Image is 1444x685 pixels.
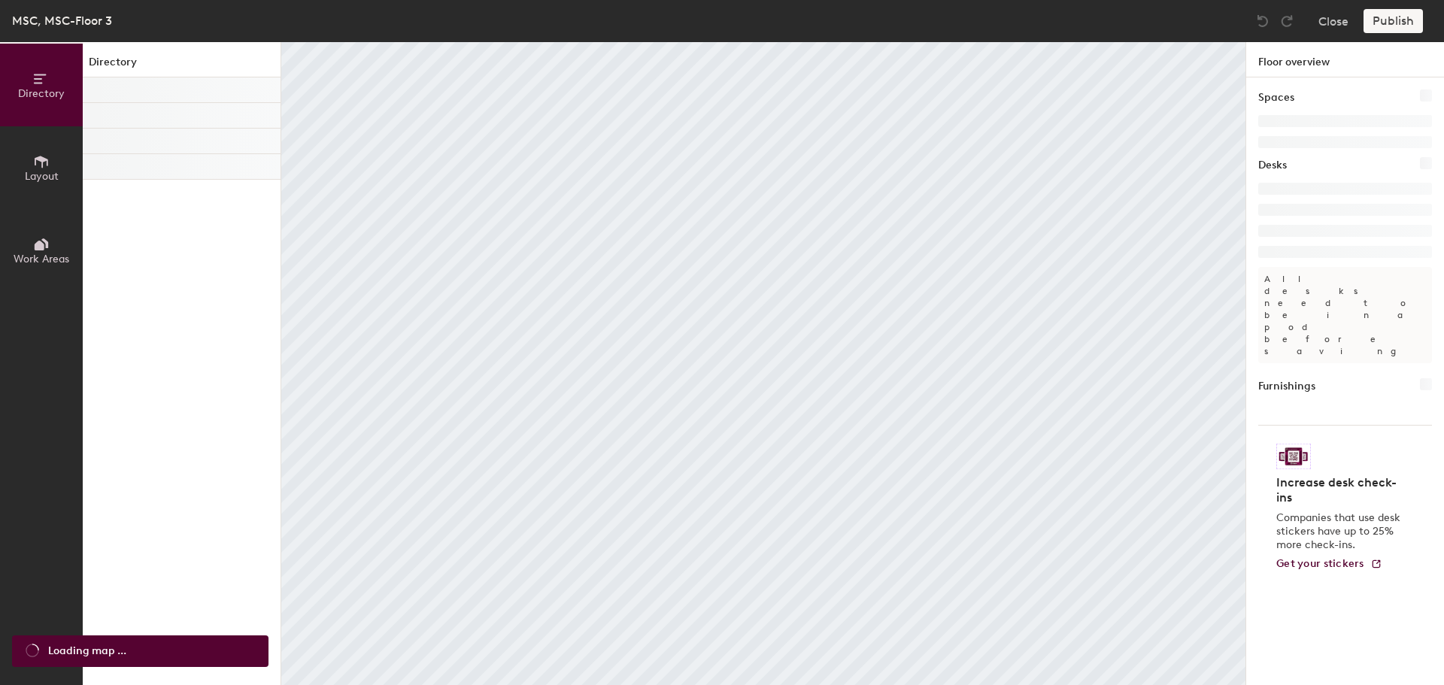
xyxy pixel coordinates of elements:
[1276,444,1311,469] img: Sticker logo
[25,170,59,183] span: Layout
[1258,378,1315,395] h1: Furnishings
[1276,557,1364,570] span: Get your stickers
[281,42,1245,685] canvas: Map
[12,11,112,30] div: MSC, MSC-Floor 3
[1258,89,1294,106] h1: Spaces
[1276,511,1405,552] p: Companies that use desk stickers have up to 25% more check-ins.
[1279,14,1294,29] img: Redo
[48,643,126,659] span: Loading map ...
[1318,9,1348,33] button: Close
[14,253,69,265] span: Work Areas
[83,54,281,77] h1: Directory
[1258,267,1432,363] p: All desks need to be in a pod before saving
[1255,14,1270,29] img: Undo
[1276,475,1405,505] h4: Increase desk check-ins
[1276,558,1382,571] a: Get your stickers
[1258,157,1287,174] h1: Desks
[1246,42,1444,77] h1: Floor overview
[18,87,65,100] span: Directory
